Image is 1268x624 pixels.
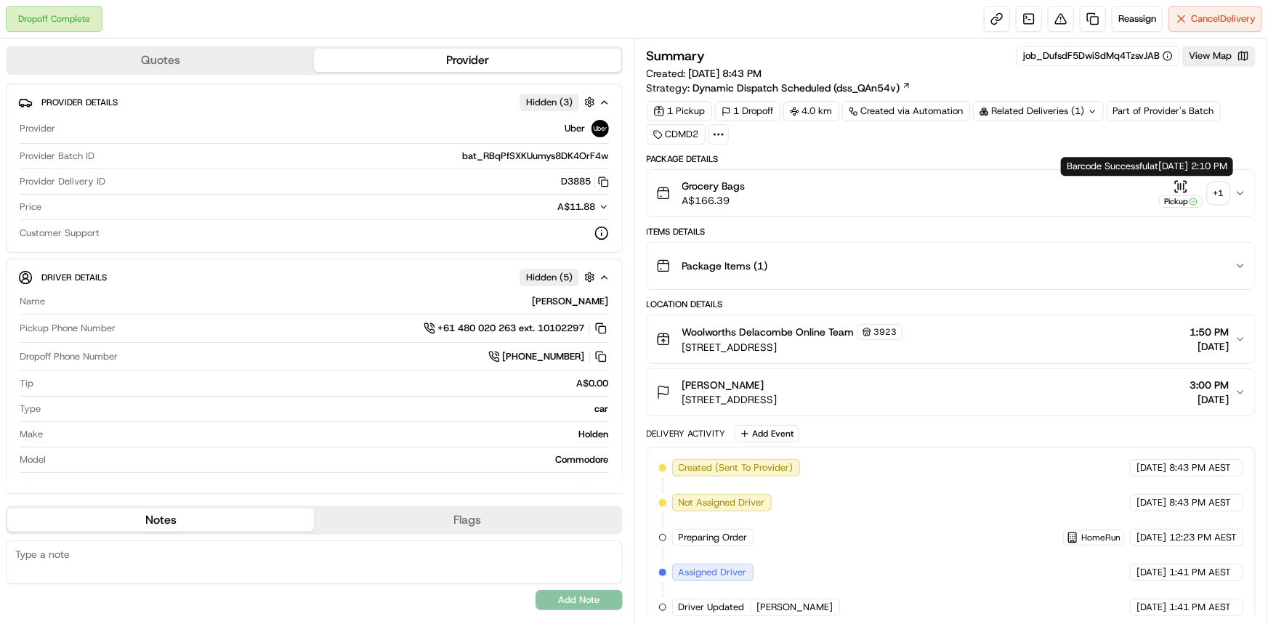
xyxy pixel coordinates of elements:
button: Package Items (1) [647,243,1256,289]
div: crimson [48,479,609,492]
button: Flags [314,508,621,532]
span: [DATE] [1136,496,1166,509]
div: 1 Dropoff [715,101,780,121]
div: + 1 [1208,183,1229,203]
button: Driver DetailsHidden (5) [18,265,610,289]
span: Model [20,453,46,466]
button: Pickup [1159,179,1203,208]
span: Grocery Bags [682,179,746,193]
span: at [DATE] 2:10 PM [1150,160,1227,172]
span: Provider Delivery ID [20,175,105,188]
button: Notes [7,508,314,532]
span: [DATE] [1136,461,1166,474]
img: uber-new-logo.jpeg [591,120,609,137]
span: Hidden ( 3 ) [526,96,573,109]
button: Hidden (5) [520,268,599,286]
a: +61 480 020 263 ext. 10102297 [424,320,609,336]
span: 3923 [874,326,897,338]
span: [DATE] [1190,392,1229,407]
span: [DATE] [1136,601,1166,614]
span: 3:00 PM [1190,378,1229,392]
span: Driver Details [41,272,107,283]
span: Reassign [1118,12,1156,25]
span: [STREET_ADDRESS] [682,340,902,354]
span: 1:41 PM AEST [1169,566,1231,579]
span: Color [20,479,42,492]
div: Related Deliveries (1) [973,101,1104,121]
span: 1:50 PM [1190,325,1229,339]
span: Provider Details [41,97,118,108]
div: Holden [49,428,609,441]
div: Package Details [647,153,1256,165]
span: 8:43 PM AEST [1169,461,1231,474]
button: Woolworths Delacombe Online Team3923[STREET_ADDRESS]1:50 PM[DATE] [647,315,1256,363]
span: [DATE] [1136,531,1166,544]
span: Hidden ( 5 ) [526,271,573,284]
span: Cancel Delivery [1191,12,1256,25]
span: Make [20,428,43,441]
div: 4.0 km [783,101,839,121]
button: [PERSON_NAME][STREET_ADDRESS]3:00 PM[DATE] [647,369,1256,416]
span: [PHONE_NUMBER] [503,350,585,363]
div: Delivery Activity [647,428,726,439]
span: [DATE] [1136,566,1166,579]
span: Name [20,295,45,308]
span: Created: [647,66,762,81]
button: Pickup+1 [1159,179,1229,208]
span: Provider [20,122,55,135]
button: CancelDelivery [1168,6,1262,32]
span: Tip [20,377,33,390]
span: Customer Support [20,227,100,240]
div: Items Details [647,226,1256,238]
span: Provider Batch ID [20,150,94,163]
span: +61 480 020 263 ext. 10102297 [438,322,585,335]
span: Created (Sent To Provider) [679,461,793,474]
button: A$11.88 [481,200,609,214]
span: Dynamic Dispatch Scheduled (dss_QAn54v) [693,81,900,95]
a: [PHONE_NUMBER] [488,349,609,365]
div: Commodore [52,453,609,466]
div: CDMD2 [647,124,706,145]
button: Reassign [1112,6,1163,32]
div: Pickup [1159,195,1203,208]
button: Grocery BagsA$166.39Pickup+1 [647,170,1256,216]
button: View Map [1182,46,1256,66]
span: Dropoff Phone Number [20,350,118,363]
span: [DATE] 8:43 PM [689,67,762,80]
span: Pickup Phone Number [20,322,116,335]
button: Hidden (3) [520,93,599,111]
span: Preparing Order [679,531,748,544]
span: HomeRun [1081,532,1120,543]
a: Created via Automation [842,101,970,121]
span: [DATE] [1190,339,1229,354]
span: [PERSON_NAME] [682,378,764,392]
span: [STREET_ADDRESS] [682,392,778,407]
button: D3885 [562,175,609,188]
div: Location Details [647,299,1256,310]
span: A$166.39 [682,193,746,208]
span: Woolworths Delacombe Online Team [682,325,855,339]
a: Dynamic Dispatch Scheduled (dss_QAn54v) [693,81,911,95]
div: [PERSON_NAME] [51,295,609,308]
div: car [47,402,609,416]
div: Strategy: [647,81,911,95]
span: Package Items ( 1 ) [682,259,768,273]
div: 1 Pickup [647,101,712,121]
button: Provider [314,49,621,72]
h3: Summary [647,49,706,62]
span: Price [20,200,41,214]
span: [PERSON_NAME] [757,601,833,614]
span: 8:43 PM AEST [1169,496,1231,509]
div: Barcode Successful [1061,157,1233,176]
span: 12:23 PM AEST [1169,531,1237,544]
span: Type [20,402,41,416]
button: Quotes [7,49,314,72]
span: Not Assigned Driver [679,496,765,509]
span: Uber [565,122,586,135]
span: bat_RBqPfSXKUumys8DK4OrF4w [463,150,609,163]
span: A$11.88 [558,200,596,213]
button: Add Event [735,425,799,442]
